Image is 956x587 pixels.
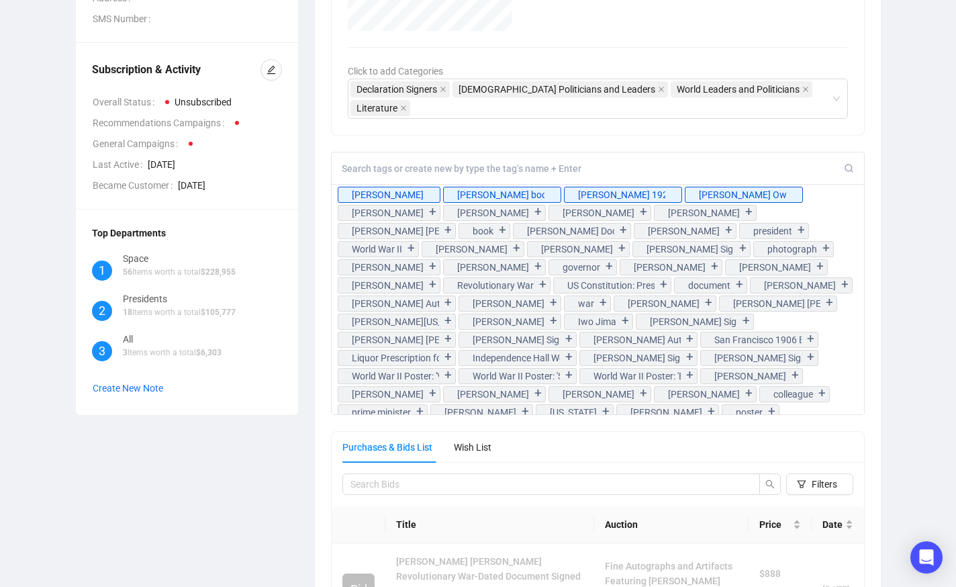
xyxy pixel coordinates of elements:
[802,86,809,93] span: close
[93,136,183,151] span: General Campaigns
[425,260,440,273] div: +
[614,242,629,255] div: +
[714,351,802,365] div: [PERSON_NAME] Signed Book - The Eloquent Light
[148,157,282,172] span: [DATE]
[352,296,439,311] div: [PERSON_NAME] Autograph Letter
[352,278,424,293] div: [PERSON_NAME]
[822,296,836,310] div: +
[714,369,786,383] div: [PERSON_NAME]
[440,332,455,346] div: +
[352,206,424,220] div: [PERSON_NAME]
[495,224,510,237] div: +
[535,278,550,291] div: +
[352,242,402,257] div: World War II
[595,296,610,310] div: +
[786,473,853,495] button: Filters
[444,405,516,420] div: [PERSON_NAME]
[473,332,560,347] div: [PERSON_NAME] Signed Photograph
[677,82,800,97] span: World Leaders and Politicians
[457,387,529,402] div: [PERSON_NAME]
[352,332,439,347] div: [PERSON_NAME] [PERSON_NAME] Revolutionary War
[787,369,802,382] div: +
[594,506,749,543] th: Auction
[773,387,813,402] div: colleague
[509,242,524,255] div: +
[123,347,222,359] p: Items worth a total
[550,405,597,420] div: [US_STATE]
[350,100,410,116] span: Literature
[749,506,812,543] th: Price
[452,81,668,97] span: American Politicians and Leaders
[759,568,781,579] span: $ 888
[636,387,651,400] div: +
[352,260,424,275] div: [PERSON_NAME]
[733,296,820,311] div: [PERSON_NAME] [PERSON_NAME]
[93,11,156,26] span: SMS Number
[459,82,655,97] span: [DEMOGRAPHIC_DATA] Politicians and Leaders
[454,440,491,455] div: Wish List
[598,405,613,418] div: +
[593,369,681,383] div: World War II Poster: 'Be a Cadet Nurse
[123,332,222,347] div: All
[765,480,775,489] span: search
[578,187,665,202] div: [PERSON_NAME] 1928
[593,332,681,347] div: [PERSON_NAME] Autograph Letter
[759,517,790,532] span: Price
[561,351,576,364] div: +
[741,387,756,400] div: +
[473,296,544,311] div: [PERSON_NAME]
[436,242,508,257] div: [PERSON_NAME]
[682,332,697,346] div: +
[910,541,943,574] div: Open Intercom Messenger
[714,332,802,347] div: San Francisco 1906 Earthquake Broadside
[352,224,439,238] div: [PERSON_NAME] [PERSON_NAME]
[92,377,164,399] button: Create New Note
[440,351,455,364] div: +
[352,405,411,420] div: prime minister
[93,157,148,172] span: Last Active
[764,405,779,418] div: +
[803,332,818,346] div: +
[616,224,630,237] div: +
[99,342,105,361] span: 3
[767,242,817,257] div: photograph
[546,314,561,328] div: +
[99,302,105,320] span: 2
[352,187,424,202] div: [PERSON_NAME]
[701,296,716,310] div: +
[356,82,437,97] span: Declaration Signers
[699,187,786,202] div: [PERSON_NAME] Own Book of Baseball
[123,291,236,306] div: Presidents
[342,163,844,175] input: Search tags or create new by type the tag’s name + Enter
[634,260,706,275] div: [PERSON_NAME]
[201,308,236,317] span: $ 105,777
[822,517,843,532] span: Date
[440,86,446,93] span: close
[628,296,700,311] div: [PERSON_NAME]
[732,278,747,291] div: +
[440,369,455,382] div: +
[764,278,836,293] div: [PERSON_NAME]
[812,260,827,273] div: +
[753,224,792,238] div: president
[473,224,493,238] div: book
[350,81,450,97] span: Declaration Signers
[473,369,560,383] div: World War II Poster: 'Save Waste Fats for Explosive
[457,187,544,202] div: [PERSON_NAME] book
[457,278,534,293] div: Revolutionary War
[123,251,236,266] div: Space
[561,332,576,346] div: +
[636,206,651,219] div: +
[457,260,529,275] div: [PERSON_NAME]
[618,314,632,328] div: +
[518,405,532,418] div: +
[196,348,222,357] span: $ 6,303
[201,267,236,277] span: $ 228,955
[812,477,837,492] span: Filters
[123,306,236,319] p: Items worth a total
[93,383,163,394] span: Create New Note
[656,278,671,291] div: +
[352,369,439,383] div: World War II Poster: 'Vacation at Home
[425,206,440,219] div: +
[648,224,720,238] div: [PERSON_NAME]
